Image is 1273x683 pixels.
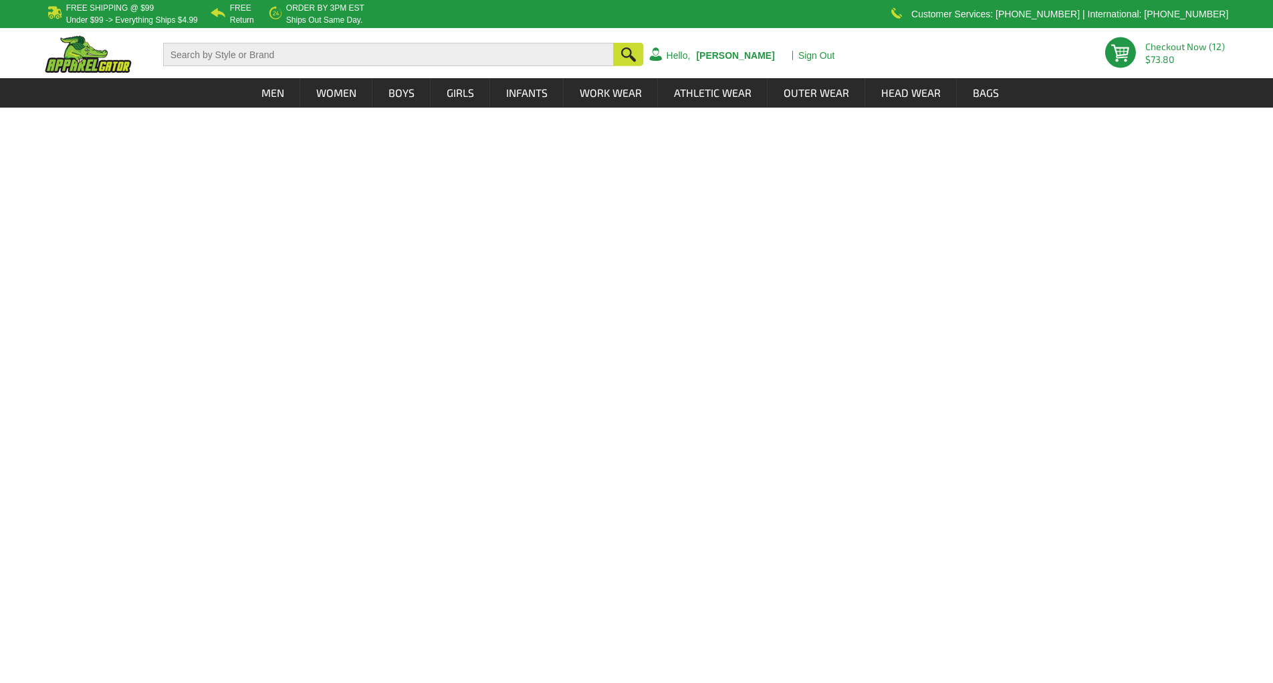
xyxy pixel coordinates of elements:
[373,78,430,108] a: Boys
[659,78,767,108] a: Athletic Wear
[768,78,864,108] a: Outer Wear
[246,78,300,108] a: Men
[491,78,563,108] a: Infants
[286,16,364,24] p: ships out same day.
[1145,41,1225,52] a: Checkout Now (12)
[696,50,774,61] b: [PERSON_NAME]
[911,10,1228,18] p: Customer Services: [PHONE_NUMBER] | International: [PHONE_NUMBER]
[286,3,364,13] b: Order by 3PM EST
[45,35,132,73] img: ApparelGator
[230,16,254,24] p: Return
[866,78,956,108] a: Head Wear
[957,78,1014,108] a: Bags
[66,3,154,13] b: Free Shipping @ $99
[301,78,372,108] a: Women
[798,51,834,60] a: Sign Out
[564,78,657,108] a: Work Wear
[163,43,614,66] input: Search by Style or Brand
[1145,55,1228,64] span: $73.80
[696,51,774,60] a: [PERSON_NAME]
[667,51,691,60] a: Hello,
[230,3,251,13] b: Free
[431,78,489,108] a: Girls
[66,16,198,24] p: under $99 -> everything ships $4.99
